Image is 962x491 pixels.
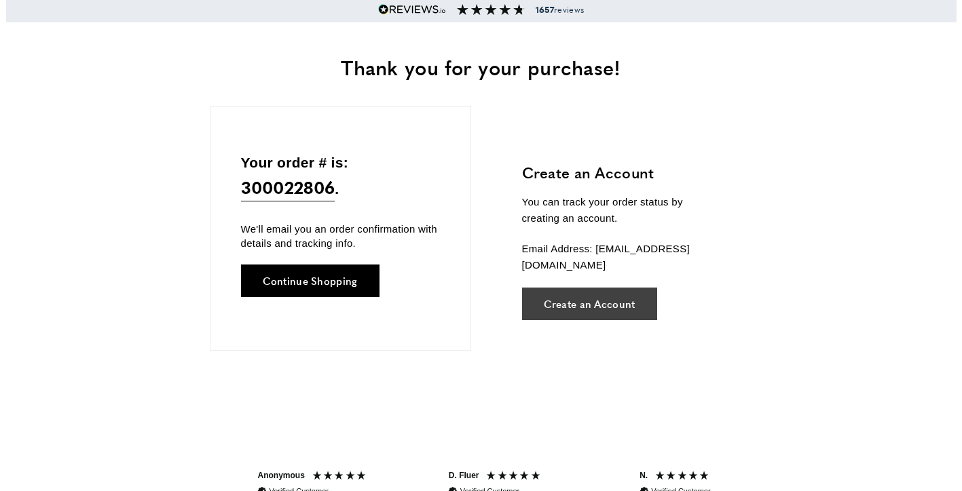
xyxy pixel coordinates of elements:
span: Continue Shopping [263,275,358,286]
span: 300022806 [241,174,335,201]
div: 5 Stars [485,470,544,484]
div: 5 Stars [654,470,714,484]
p: You can track your order status by creating an account. [522,194,722,227]
p: Your order # is: . [241,151,440,202]
strong: 1657 [536,3,554,16]
p: We'll email you an order confirmation with details and tracking info. [241,222,440,250]
span: Create an Account [544,298,635,309]
h3: Create an Account [522,162,722,183]
a: Continue Shopping [241,264,380,297]
a: Create an Account [522,288,657,320]
div: N. [640,470,648,482]
span: reviews [536,4,584,15]
img: Reviews.io 5 stars [378,4,446,15]
div: Anonymous [258,470,305,482]
p: Email Address: [EMAIL_ADDRESS][DOMAIN_NAME] [522,241,722,273]
div: D. Fluer [449,470,479,482]
div: 5 Stars [312,470,371,484]
span: Thank you for your purchase! [341,52,621,81]
img: Reviews section [457,4,525,15]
